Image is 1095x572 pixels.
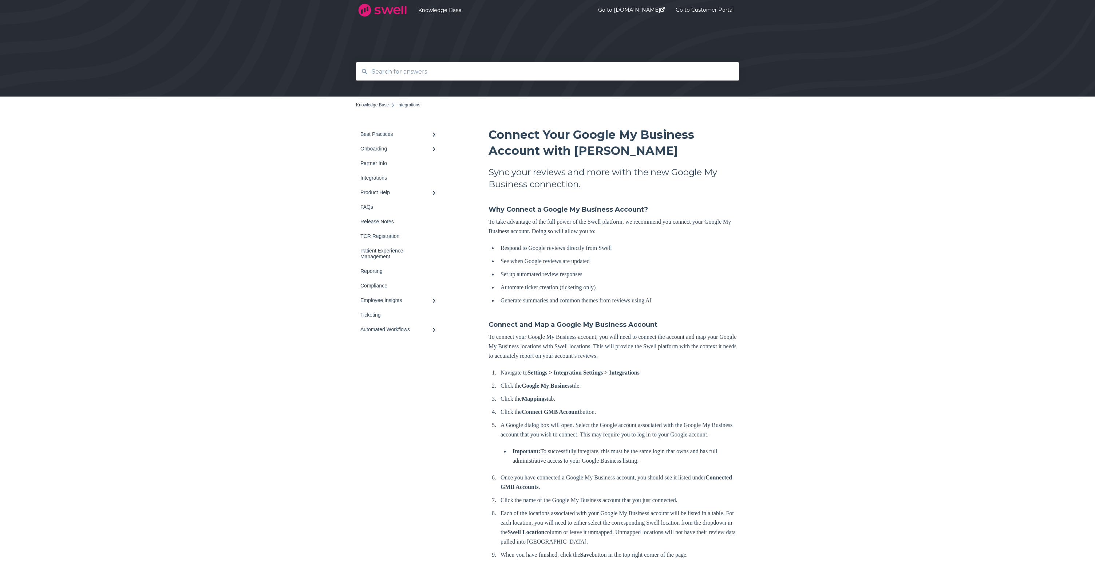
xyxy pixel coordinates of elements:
[360,160,432,166] div: Partner Info
[356,278,443,293] a: Compliance
[498,407,739,417] li: Click the button.
[510,447,739,466] li: To successfully integrate, this must be the same login that owns and has full administrative acce...
[356,171,443,185] a: Integrations
[498,256,739,266] li: See when Google reviews are updated
[489,166,739,190] h2: Sync your reviews and more with the new Google My Business connection.
[489,320,739,329] h4: Connect and Map a Google My Business Account
[501,474,732,490] strong: Connected GMB Accounts
[360,268,432,274] div: Reporting
[498,394,739,404] li: Click the tab.
[356,322,443,337] a: Automated Workflows
[360,131,432,137] div: Best Practices
[360,326,432,332] div: Automated Workflows
[356,243,443,264] a: Patient Experience Management
[489,128,694,158] span: Connect Your Google My Business Account with [PERSON_NAME]
[360,189,432,195] div: Product Help
[356,185,443,200] a: Product Help
[498,270,739,279] li: Set up automated review responses
[418,7,576,13] a: Knowledge Base
[513,448,540,454] strong: Important:
[360,219,432,224] div: Release Notes
[360,146,432,152] div: Onboarding
[360,233,432,239] div: TCR Registration
[356,127,443,141] a: Best Practices
[498,509,739,546] li: Each of the locations associated with your Google My Business account will be listed in a table. ...
[360,283,432,289] div: Compliance
[522,409,580,415] strong: Connect GMB Account
[498,283,739,292] li: Automate ticket creation (ticketing only)
[498,368,739,377] li: Navigate to
[367,64,728,79] input: Search for answers
[356,200,443,214] a: FAQs
[580,552,592,558] strong: Save
[498,495,739,505] li: Click the name of the Google My Business account that you just connected.
[360,175,432,181] div: Integrations
[498,243,739,253] li: Respond to Google reviews directly from Swell
[356,1,409,19] img: company logo
[522,383,572,389] strong: Google My Business
[498,473,739,492] li: Once you have connected a Google My Business account, you should see it listed under .
[360,297,432,303] div: Employee Insights
[508,529,545,535] strong: Swell Location
[489,332,739,361] p: To connect your Google My Business account, you will need to connect the account and map your Goo...
[360,248,432,259] div: Patient Experience Management
[489,217,739,236] p: To take advantage of the full power of the Swell platform, we recommend you connect your Google M...
[498,296,739,305] li: Generate summaries and common themes from reviews using AI
[527,369,640,376] strong: Settings > Integration Settings > Integrations
[356,307,443,322] a: Ticketing
[360,204,432,210] div: FAQs
[356,156,443,171] a: Partner Info
[522,396,546,402] strong: Mappings
[398,102,420,107] span: Integrations
[360,312,432,318] div: Ticketing
[498,550,739,560] li: When you have finished, click the button in the top right corner of the page.
[498,381,739,391] li: Click the tile.
[356,102,389,107] a: Knowledge Base
[356,293,443,307] a: Employee Insights
[356,229,443,243] a: TCR Registration
[356,141,443,156] a: Onboarding
[489,205,739,214] h4: Why Connect a Google My Business Account?
[356,264,443,278] a: Reporting
[356,214,443,229] a: Release Notes
[498,420,739,466] li: A Google dialog box will open. Select the Google account associated with the Google My Business a...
